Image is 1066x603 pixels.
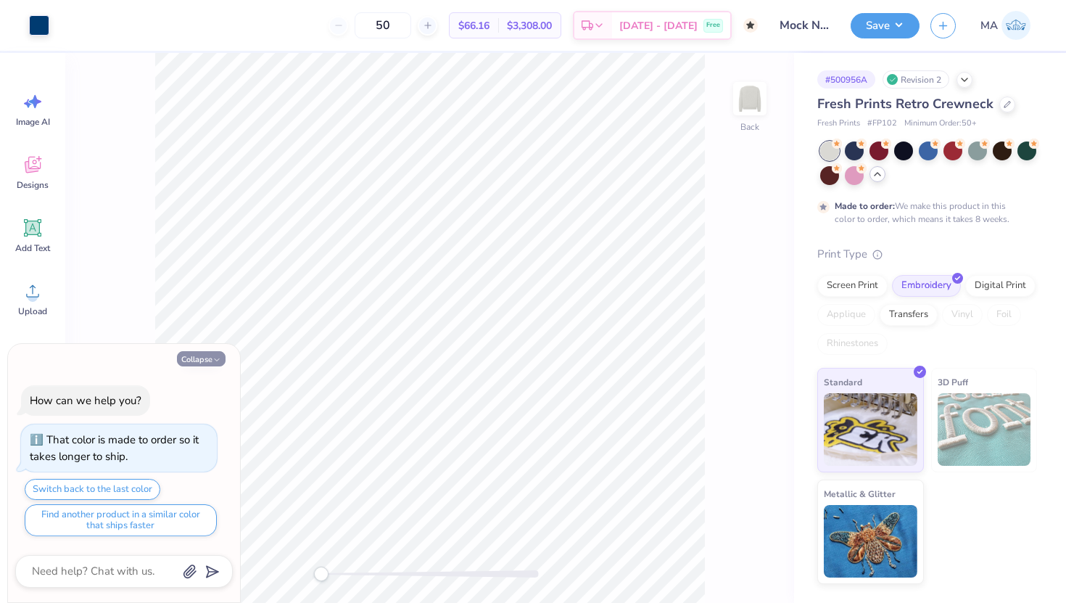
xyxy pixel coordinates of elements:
[883,70,949,89] div: Revision 2
[980,17,998,34] span: MA
[16,116,50,128] span: Image AI
[30,393,141,408] div: How can we help you?
[817,333,888,355] div: Rhinestones
[942,304,983,326] div: Vinyl
[965,275,1036,297] div: Digital Print
[892,275,961,297] div: Embroidery
[824,393,917,466] img: Standard
[619,18,698,33] span: [DATE] - [DATE]
[938,374,968,390] span: 3D Puff
[355,12,411,38] input: – –
[817,118,860,130] span: Fresh Prints
[817,275,888,297] div: Screen Print
[824,486,896,501] span: Metallic & Glitter
[1001,11,1030,40] img: Mahitha Anumola
[314,567,329,581] div: Accessibility label
[817,70,875,89] div: # 500956A
[817,246,1037,263] div: Print Type
[824,505,917,578] img: Metallic & Glitter
[177,351,226,366] button: Collapse
[735,84,764,113] img: Back
[25,479,160,500] button: Switch back to the last color
[706,20,720,30] span: Free
[817,95,993,112] span: Fresh Prints Retro Crewneck
[904,118,977,130] span: Minimum Order: 50 +
[17,179,49,191] span: Designs
[18,305,47,317] span: Upload
[938,393,1031,466] img: 3D Puff
[835,200,895,212] strong: Made to order:
[974,11,1037,40] a: MA
[458,18,489,33] span: $66.16
[835,200,1013,226] div: We make this product in this color to order, which means it takes 8 weeks.
[867,118,897,130] span: # FP102
[880,304,938,326] div: Transfers
[824,374,862,390] span: Standard
[740,120,759,134] div: Back
[30,432,199,464] div: That color is made to order so it takes longer to ship.
[25,504,217,536] button: Find another product in a similar color that ships faster
[817,304,875,326] div: Applique
[769,11,840,40] input: Untitled Design
[15,242,50,254] span: Add Text
[851,13,920,38] button: Save
[987,304,1021,326] div: Foil
[507,18,552,33] span: $3,308.00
